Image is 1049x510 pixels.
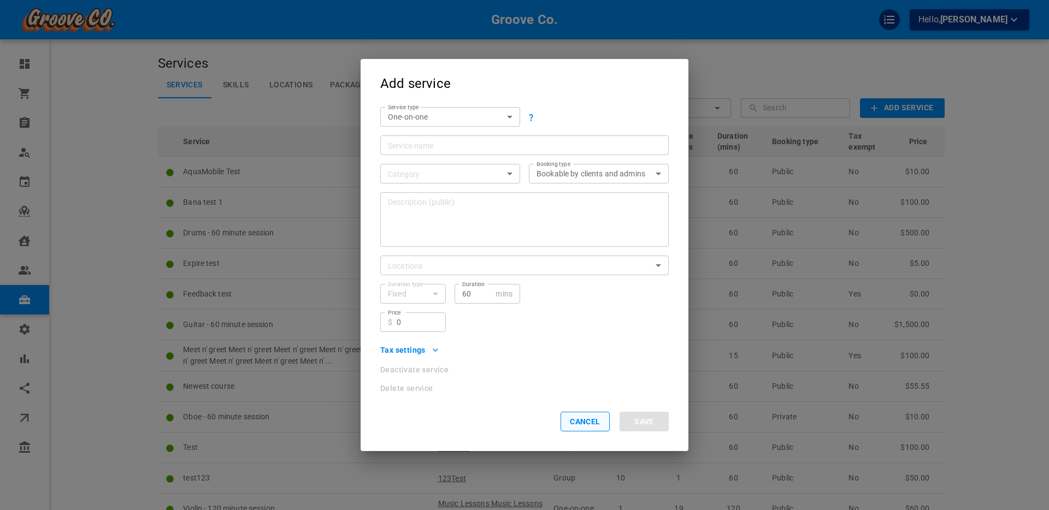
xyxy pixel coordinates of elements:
label: Price [388,309,401,317]
label: Booking type [537,160,570,168]
label: Service type [388,103,419,111]
h2: Add service [361,59,688,98]
label: Duration type [388,280,423,288]
div: Bookable by clients and admins [537,168,661,179]
div: Fixed [388,288,438,299]
label: Duration [462,280,485,288]
svg: One-to-one services have no set dates and are great for simple home repairs, installations, auto-... [527,113,535,122]
button: Tax settings [380,346,439,354]
div: One-on-one [388,111,512,122]
button: Cancel [561,412,610,431]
